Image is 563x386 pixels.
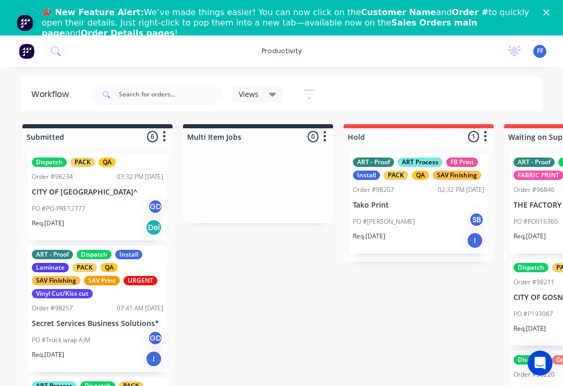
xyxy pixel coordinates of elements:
[148,330,163,346] div: GD
[467,232,483,249] div: I
[513,370,555,379] div: Order #98220
[353,158,394,167] div: ART - Proof
[433,171,481,180] div: SAV Finishing
[145,219,162,236] div: Del
[513,217,558,226] p: PO #PO015360
[28,153,167,240] div: DispatchPACKQAOrder #9823403:32 PM [DATE]CITY OF [GEOGRAPHIC_DATA]^PO #PO-PRE12777GDReq.[DATE]Del
[452,7,489,17] b: Order #
[513,185,555,195] div: Order #96846
[117,304,163,313] div: 07:41 AM [DATE]
[349,153,488,254] div: ART - ProofART ProcessFB PrintInstallPACKQASAV FinishingOrder #9820702:32 PM [DATE]Tako PrintPO #...
[353,171,380,180] div: Install
[513,278,555,287] div: Order #98211
[124,276,157,285] div: URGENT
[398,158,443,167] div: ART Process
[438,185,484,195] div: 02:32 PM [DATE]
[513,324,546,333] p: Req. [DATE]
[513,309,553,319] p: PO #P193067
[32,263,69,272] div: Laminate
[84,276,120,285] div: SAV Print
[17,15,33,31] img: Profile image for Team
[42,7,530,39] div: We’ve made things easier! You can now click on the and to quickly open their details. Just right-...
[239,89,259,100] span: Views
[528,351,553,376] iframe: Intercom live chat
[353,232,385,241] p: Req. [DATE]
[28,246,167,372] div: ART - ProofDispatchInstallLaminatePACKQASAV FinishingSAV PrintURGENTVinyl Cut/Kiss cutOrder #9825...
[148,199,163,214] div: GD
[353,185,394,195] div: Order #98207
[19,43,34,59] img: Factory
[353,201,484,210] p: Tako Print
[81,28,175,38] b: Order Details pages
[446,158,478,167] div: FB Print
[384,171,408,180] div: PACK
[32,250,73,259] div: ART - Proof
[353,217,415,226] p: PO #[PERSON_NAME]
[101,263,118,272] div: QA
[99,158,116,167] div: QA
[72,263,97,272] div: PACK
[70,158,95,167] div: PACK
[513,232,546,241] p: Req. [DATE]
[32,188,163,197] p: CITY OF [GEOGRAPHIC_DATA]^
[412,171,429,180] div: QA
[31,88,74,101] div: Workflow
[32,172,73,182] div: Order #98234
[256,43,307,59] div: productivity
[42,18,477,38] b: Sales Orders main page
[543,9,554,16] div: Close
[32,158,67,167] div: Dispatch
[32,276,80,285] div: SAV Finishing
[469,212,484,227] div: SB
[513,355,548,365] div: Dispatch
[115,250,142,259] div: Install
[77,250,112,259] div: Dispatch
[32,219,64,228] p: Req. [DATE]
[537,46,543,56] span: FF
[32,304,73,313] div: Order #98257
[513,158,555,167] div: ART - Proof
[32,350,64,359] p: Req. [DATE]
[361,7,436,17] b: Customer Name
[119,84,222,105] input: Search for orders...
[513,263,548,272] div: Dispatch
[145,351,162,367] div: I
[32,335,90,345] p: PO #Truck wrap AJM
[117,172,163,182] div: 03:32 PM [DATE]
[32,204,85,213] p: PO #PO-PRE12777
[42,7,144,17] b: 📣 New Feature Alert:
[32,319,163,328] p: Secret Services Business Solutions*
[32,289,93,298] div: Vinyl Cut/Kiss cut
